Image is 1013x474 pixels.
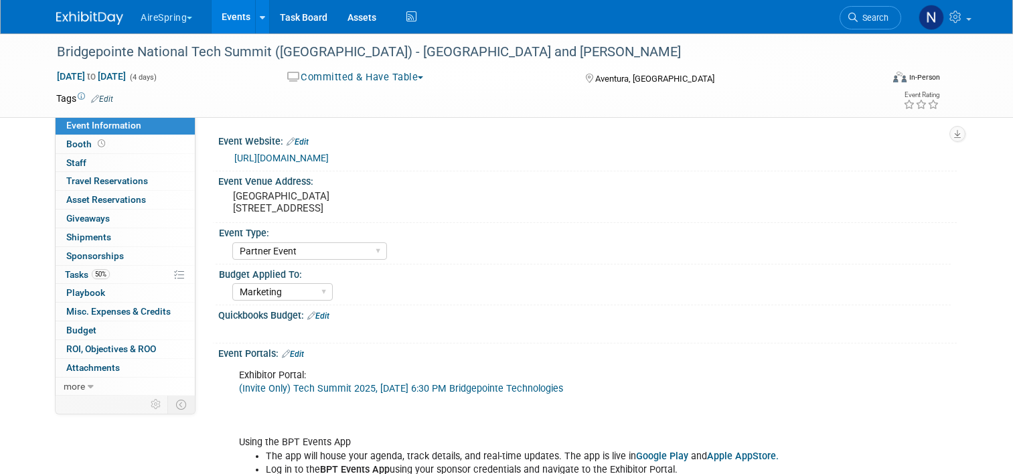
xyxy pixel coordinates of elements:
[85,71,98,82] span: to
[919,5,944,30] img: Natalie Pyron
[636,451,688,462] a: Google Play
[56,266,195,284] a: Tasks50%
[307,311,329,321] a: Edit
[66,139,108,149] span: Booth
[56,70,127,82] span: [DATE] [DATE]
[129,73,157,82] span: (4 days)
[145,396,168,413] td: Personalize Event Tab Strip
[95,139,108,149] span: Booth not reserved yet
[595,74,714,84] span: Aventura, [GEOGRAPHIC_DATA]
[219,264,951,281] div: Budget Applied To:
[56,11,123,25] img: ExhibitDay
[66,120,141,131] span: Event Information
[233,190,512,214] pre: [GEOGRAPHIC_DATA] [STREET_ADDRESS]
[282,349,304,359] a: Edit
[218,343,957,361] div: Event Portals:
[66,325,96,335] span: Budget
[218,171,957,188] div: Event Venue Address:
[66,306,171,317] span: Misc. Expenses & Credits
[218,131,957,149] div: Event Website:
[66,287,105,298] span: Playbook
[56,378,195,396] a: more
[91,94,113,104] a: Edit
[909,72,940,82] div: In-Person
[92,269,110,279] span: 50%
[56,228,195,246] a: Shipments
[56,172,195,190] a: Travel Reservations
[707,451,779,462] a: Apple AppStore.
[66,194,146,205] span: Asset Reservations
[903,92,939,98] div: Event Rating
[56,210,195,228] a: Giveaways
[66,213,110,224] span: Giveaways
[809,70,940,90] div: Event Format
[56,321,195,339] a: Budget
[66,343,156,354] span: ROI, Objectives & ROO
[66,232,111,242] span: Shipments
[239,383,563,394] a: (Invite Only) Tech Summit 2025, [DATE] 6:30 PM Bridgepointe Technologies
[168,396,196,413] td: Toggle Event Tabs
[287,137,309,147] a: Edit
[56,116,195,135] a: Event Information
[218,305,957,323] div: Quickbooks Budget:
[56,154,195,172] a: Staff
[52,40,865,64] div: Bridgepointe National Tech Summit ([GEOGRAPHIC_DATA]) - [GEOGRAPHIC_DATA] and [PERSON_NAME]
[283,70,429,84] button: Committed & Have Table
[66,175,148,186] span: Travel Reservations
[56,359,195,377] a: Attachments
[56,284,195,302] a: Playbook
[840,6,901,29] a: Search
[56,303,195,321] a: Misc. Expenses & Credits
[56,191,195,209] a: Asset Reservations
[66,250,124,261] span: Sponsorships
[56,135,195,153] a: Booth
[266,450,805,463] li: The app will house your agenda, track details, and real-time updates. The app is live in and
[64,381,85,392] span: more
[66,362,120,373] span: Attachments
[234,153,329,163] a: [URL][DOMAIN_NAME]
[56,92,113,105] td: Tags
[56,247,195,265] a: Sponsorships
[66,157,86,168] span: Staff
[893,72,907,82] img: Format-Inperson.png
[219,223,951,240] div: Event Type:
[56,340,195,358] a: ROI, Objectives & ROO
[65,269,110,280] span: Tasks
[858,13,888,23] span: Search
